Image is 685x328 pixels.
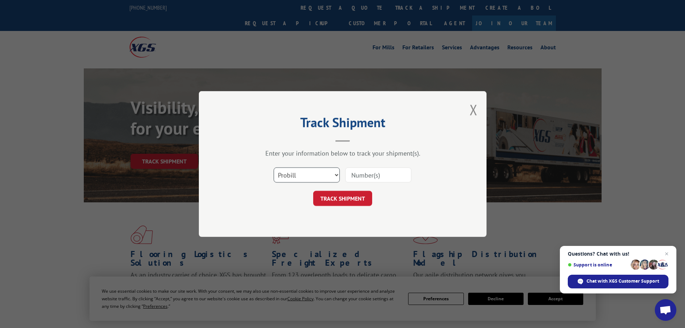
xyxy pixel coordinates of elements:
[662,250,671,258] span: Close chat
[345,167,411,183] input: Number(s)
[313,191,372,206] button: TRACK SHIPMENT
[586,278,659,284] span: Chat with XGS Customer Support
[655,299,676,321] div: Open chat
[568,275,668,288] div: Chat with XGS Customer Support
[568,251,668,257] span: Questions? Chat with us!
[568,262,628,268] span: Support is online
[235,117,451,131] h2: Track Shipment
[470,100,478,119] button: Close modal
[235,149,451,157] div: Enter your information below to track your shipment(s).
